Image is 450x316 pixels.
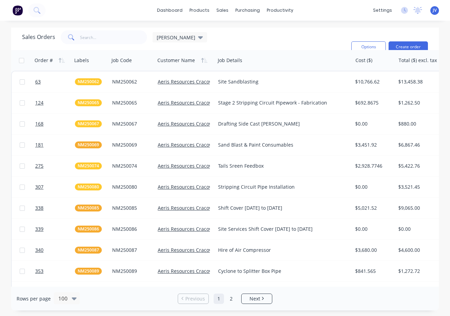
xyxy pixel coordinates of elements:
div: Stripping Circuit Pipe Installation [218,184,343,190]
div: $5,021.52 [355,205,391,211]
span: NM250080 [78,184,99,190]
span: NM250085 [78,205,99,211]
a: 353 [35,261,75,282]
div: NM250085 [112,205,150,211]
button: Options [351,41,386,52]
div: Tails Sreen Feedbox [218,162,343,169]
div: $0.00 [355,184,391,190]
span: NM250086 [78,226,99,233]
div: Stage 2 Stripping Circuit Pipework - Fabrication [218,99,343,106]
button: Create order [389,41,428,52]
a: Page 1 is your current page [214,294,224,304]
div: Order # [35,57,53,64]
div: NM250067 [112,120,150,127]
a: Aeris Resources Cracow Operations [158,247,240,253]
div: Cyclone to Splitter Box Pipe [218,268,343,275]
a: 168 [35,113,75,134]
div: Site Services Shift Cover [DATE] to [DATE] [218,226,343,233]
div: NM250065 [112,99,150,106]
div: $0.00 [355,120,391,127]
div: productivity [263,5,297,16]
a: 181 [35,135,75,155]
span: NM250065 [78,99,99,106]
a: Previous page [178,295,208,302]
div: Job Details [218,57,242,64]
span: JV [433,7,437,13]
a: 339 [35,219,75,239]
div: NM250074 [112,162,150,169]
div: $692.8675 [355,99,391,106]
div: sales [213,5,232,16]
span: Rows per page [17,295,51,302]
span: 63 [35,78,41,85]
div: NM250069 [112,141,150,148]
div: settings [370,5,395,16]
span: [PERSON_NAME] [157,34,195,41]
div: $3,680.00 [355,247,391,254]
button: NM250080 [75,184,102,190]
a: Page 2 [226,294,236,304]
span: Next [250,295,260,302]
div: $0.00 [355,226,391,233]
div: Hire of Air Compressor [218,247,343,254]
a: Aeris Resources Cracow Operations [158,184,240,190]
a: Aeris Resources Cracow Operations [158,141,240,148]
input: Search... [80,30,147,44]
div: Job Code [111,57,132,64]
a: 124 [35,92,75,113]
button: NM250065 [75,99,102,106]
div: $841.565 [355,268,391,275]
a: Aeris Resources Cracow Operations [158,268,240,274]
div: $2,928.7746 [355,162,391,169]
button: NM250069 [75,141,102,148]
a: Aeris Resources Cracow Operations [158,99,240,106]
span: 168 [35,120,43,127]
span: 340 [35,247,43,254]
div: $3,451.92 [355,141,391,148]
div: $10,766.62 [355,78,391,85]
div: Cost ($) [355,57,372,64]
span: 307 [35,184,43,190]
button: NM250074 [75,162,102,169]
span: 181 [35,141,43,148]
span: Previous [185,295,205,302]
a: dashboard [154,5,186,16]
button: NM250062 [75,78,102,85]
button: NM250087 [75,247,102,254]
span: NM250062 [78,78,99,85]
button: NM250089 [75,268,102,275]
a: Aeris Resources Cracow Operations [158,78,240,85]
div: Total ($) excl. tax [399,57,437,64]
div: NM250062 [112,78,150,85]
span: NM250067 [78,120,99,127]
span: NM250087 [78,247,99,254]
div: Customer Name [157,57,195,64]
div: Drafting Side Cast [PERSON_NAME] [218,120,343,127]
div: Shift Cover [DATE] to [DATE] [218,205,343,211]
span: 339 [35,226,43,233]
button: NM250067 [75,120,102,127]
div: NM250089 [112,268,150,275]
div: Labels [74,57,89,64]
ul: Pagination [175,294,275,304]
span: NM250074 [78,162,99,169]
div: NM250080 [112,184,150,190]
div: NM250086 [112,226,150,233]
div: Site Sandblasting [218,78,343,85]
a: 340 [35,240,75,260]
a: 375 [35,282,75,303]
span: 353 [35,268,43,275]
button: NM250085 [75,205,102,211]
a: Aeris Resources Cracow Operations [158,120,240,127]
a: 275 [35,156,75,176]
div: Sand Blast & Paint Consumables [218,141,343,148]
button: NM250086 [75,226,102,233]
div: products [186,5,213,16]
a: 338 [35,198,75,218]
a: Aeris Resources Cracow Operations [158,226,240,232]
a: 307 [35,177,75,197]
span: NM250069 [78,141,99,148]
a: Next page [242,295,272,302]
a: Aeris Resources Cracow Operations [158,205,240,211]
a: Aeris Resources Cracow Operations [158,162,240,169]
